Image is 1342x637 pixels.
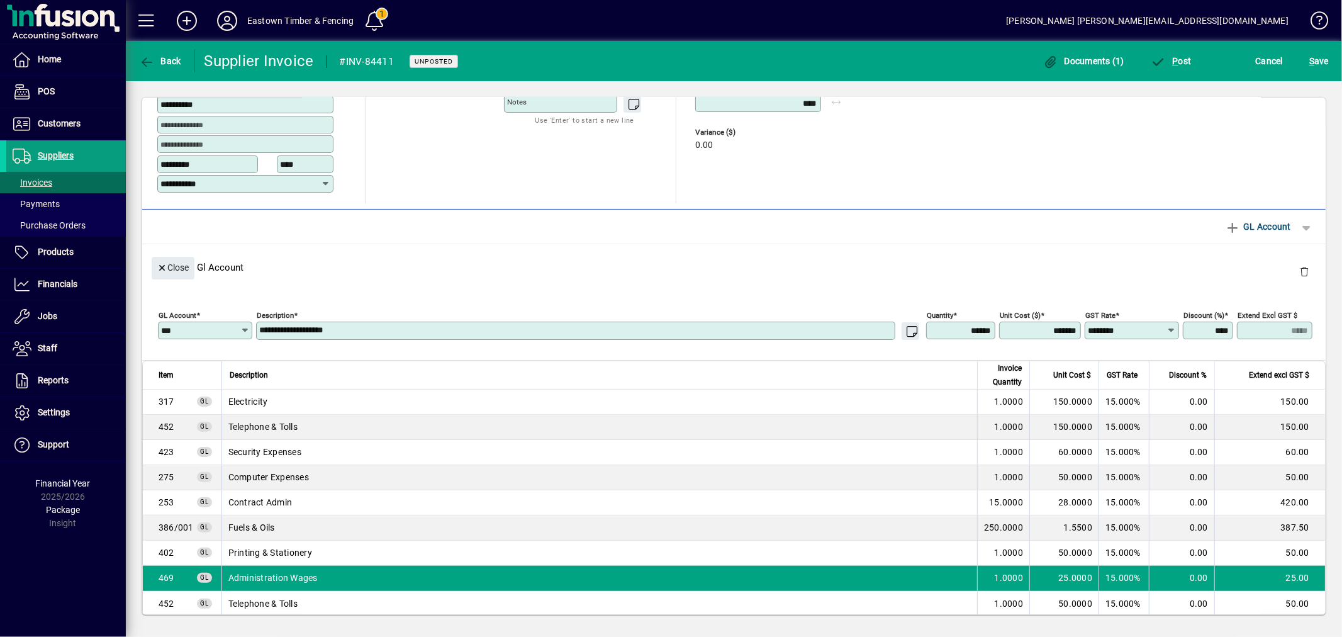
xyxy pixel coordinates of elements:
span: Customers [38,118,81,128]
span: Package [46,505,80,515]
mat-hint: Use 'Enter' to start a new line [535,113,634,127]
td: 15.000% [1099,591,1149,616]
td: 15.000% [1099,490,1149,516]
span: Reports [38,375,69,385]
div: Supplier Invoice [204,51,314,71]
a: Financials [6,269,126,300]
span: Variance ($) [695,128,771,137]
span: Security Expenses [159,446,174,458]
td: 15.000% [1099,465,1149,490]
td: 15.000% [1099,566,1149,591]
div: Eastown Timber & Fencing [247,11,354,31]
button: Documents (1) [1039,50,1127,72]
td: 150.00 [1214,415,1325,440]
div: Gl Account [142,244,1326,290]
td: 1.0000 [977,465,1029,490]
td: 15.000% [1099,440,1149,465]
mat-label: GL Account [159,310,196,319]
td: Printing & Stationery [221,541,977,566]
td: 1.0000 [977,390,1029,415]
td: Electricity [221,390,977,415]
td: 0.00 [1149,591,1214,616]
td: 1.5500 [1029,516,1099,541]
mat-label: Unit Cost ($) [1000,310,1041,319]
td: 387.50 [1214,516,1325,541]
mat-label: Discount (%) [1183,310,1224,319]
td: 15.000% [1099,415,1149,440]
app-page-header-button: Close [148,261,198,273]
span: Jobs [38,311,57,321]
td: 15.0000 [977,490,1029,516]
td: 28.0000 [1029,490,1099,516]
span: Invoice Quantity [985,361,1022,389]
span: Close [157,257,189,278]
td: 1.0000 [977,415,1029,440]
span: Cancel [1256,51,1283,71]
mat-label: Extend excl GST $ [1238,310,1297,319]
td: 15.000% [1099,516,1149,541]
span: P [1173,56,1178,66]
td: 0.00 [1149,516,1214,541]
span: GL [200,549,209,556]
td: 150.0000 [1029,390,1099,415]
app-page-header-button: Back [126,50,195,72]
td: Contract Admin [221,490,977,516]
td: 420.00 [1214,490,1325,516]
a: POS [6,76,126,108]
span: Support [38,439,69,449]
td: 50.00 [1214,541,1325,566]
td: Computer Expenses [221,465,977,490]
td: 15.000% [1099,390,1149,415]
span: Suppliers [38,150,74,161]
td: 50.0000 [1029,541,1099,566]
td: Telephone & Tolls [221,415,977,440]
span: Electricity [159,395,174,408]
td: 50.0000 [1029,465,1099,490]
a: Staff [6,333,126,364]
span: Back [139,56,181,66]
td: 60.0000 [1029,440,1099,465]
button: GL Account [1219,215,1297,238]
span: Settings [38,407,70,417]
span: Printing & Stationery [159,546,174,559]
span: GL [200,600,209,607]
span: ave [1309,51,1329,71]
td: 150.00 [1214,390,1325,415]
span: GL [200,524,209,531]
button: Close [152,257,194,279]
td: Security Expenses [221,440,977,465]
td: 250.0000 [977,516,1029,541]
span: Contract Admin [159,496,174,509]
span: Extend excl GST $ [1249,368,1309,382]
button: Cancel [1253,50,1287,72]
td: 50.0000 [1029,591,1099,616]
td: 1.0000 [977,591,1029,616]
button: Delete [1289,257,1319,287]
td: 1.0000 [977,541,1029,566]
span: POS [38,86,55,96]
a: Payments [6,193,126,215]
span: Purchase Orders [13,220,86,230]
span: Computer Expenses [159,471,174,483]
span: Financials [38,279,77,289]
button: Profile [207,9,247,32]
td: 0.00 [1149,566,1214,591]
span: Payments [13,199,60,209]
span: GL [200,473,209,480]
td: 60.00 [1214,440,1325,465]
td: 0.00 [1149,390,1214,415]
span: Staff [38,343,57,353]
app-page-header-button: Delete [1289,266,1319,277]
td: 0.00 [1149,415,1214,440]
span: GL [200,398,209,405]
span: GL [200,448,209,455]
div: [PERSON_NAME] [PERSON_NAME][EMAIL_ADDRESS][DOMAIN_NAME] [1006,11,1289,31]
td: 50.00 [1214,465,1325,490]
td: Administration Wages [221,566,977,591]
a: Purchase Orders [6,215,126,236]
td: 0.00 [1149,440,1214,465]
a: Settings [6,397,126,429]
span: Fuels & Oils [159,521,194,534]
td: Fuels & Oils [221,516,977,541]
mat-label: GST rate [1085,310,1116,319]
